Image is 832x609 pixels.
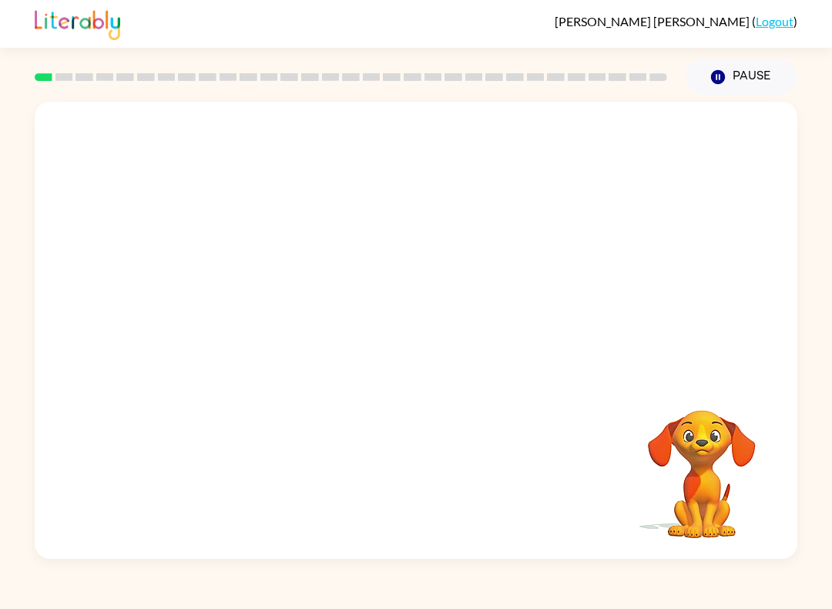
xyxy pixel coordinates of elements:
[555,14,797,29] div: ( )
[756,14,793,29] a: Logout
[555,14,752,29] span: [PERSON_NAME] [PERSON_NAME]
[35,6,120,40] img: Literably
[686,59,797,95] button: Pause
[625,386,779,540] video: Your browser must support playing .mp4 files to use Literably. Please try using another browser.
